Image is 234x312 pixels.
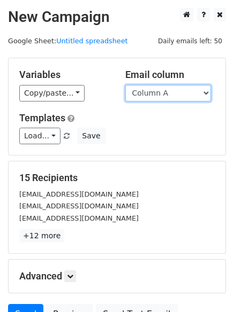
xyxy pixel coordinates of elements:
small: Google Sheet: [8,37,128,45]
small: [EMAIL_ADDRESS][DOMAIN_NAME] [19,190,139,198]
h5: Variables [19,69,109,81]
h5: Advanced [19,270,215,282]
a: Load... [19,128,61,144]
a: Daily emails left: 50 [154,37,226,45]
a: Templates [19,112,65,123]
h2: New Campaign [8,8,226,26]
button: Save [77,128,105,144]
small: [EMAIL_ADDRESS][DOMAIN_NAME] [19,202,139,210]
span: Daily emails left: 50 [154,35,226,47]
h5: Email column [125,69,215,81]
iframe: Chat Widget [180,261,234,312]
a: +12 more [19,229,64,243]
a: Copy/paste... [19,85,85,102]
a: Untitled spreadsheet [56,37,127,45]
h5: 15 Recipients [19,172,215,184]
small: [EMAIL_ADDRESS][DOMAIN_NAME] [19,214,139,222]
